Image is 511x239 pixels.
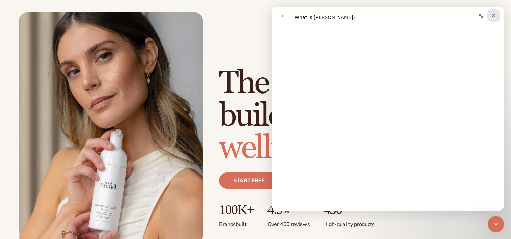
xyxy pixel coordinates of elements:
h1: The modern way to build a brand [219,67,492,164]
iframe: Intercom live chat [488,216,504,232]
p: 4.9 [267,202,310,217]
a: Start free [219,172,279,189]
p: Over 400 reviews [267,217,310,228]
p: High-quality products [323,217,374,228]
iframe: Intercom live chat [272,7,504,211]
p: 100K+ [219,202,254,217]
p: Brands built [219,217,254,228]
span: wellness [219,128,326,168]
